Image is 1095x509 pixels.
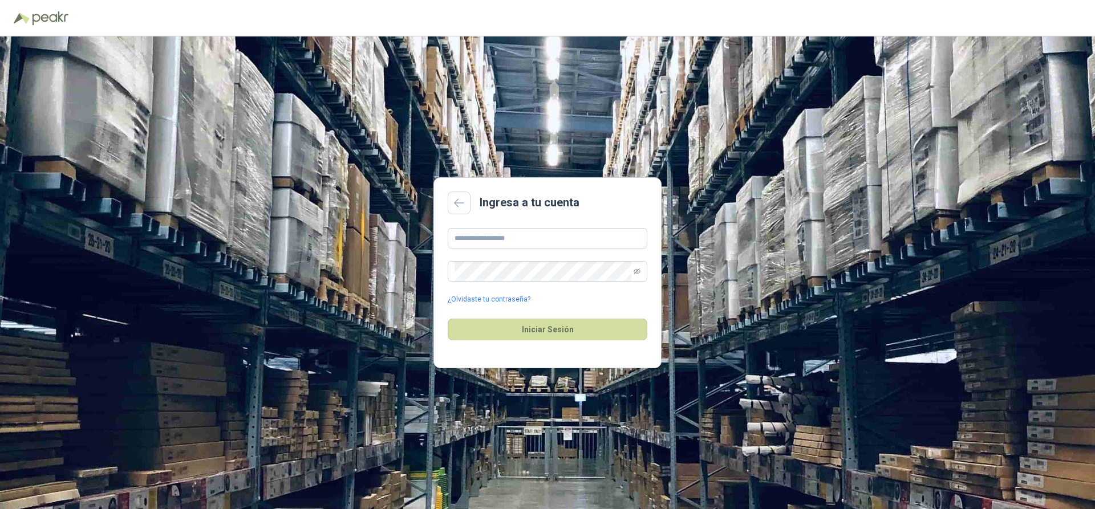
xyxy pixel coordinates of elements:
img: Peakr [32,11,68,25]
span: eye-invisible [634,268,640,275]
img: Logo [14,13,30,24]
h2: Ingresa a tu cuenta [480,194,579,211]
button: Iniciar Sesión [448,319,647,340]
a: ¿Olvidaste tu contraseña? [448,294,530,305]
